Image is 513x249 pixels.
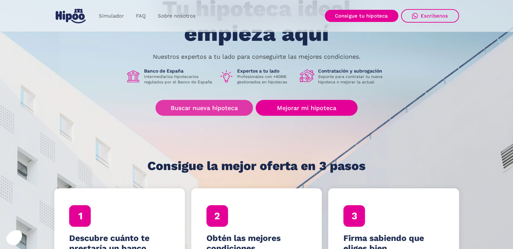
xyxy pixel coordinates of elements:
h1: Expertos a tu lado [237,68,294,74]
div: Escríbenos [421,13,448,19]
a: Sobre nosotros [152,9,202,23]
a: home [54,6,87,26]
p: Soporte para contratar tu nueva hipoteca o mejorar la actual [318,74,388,85]
p: Profesionales con +40M€ gestionados en hipotecas [237,74,294,85]
h1: Contratación y subrogación [318,68,388,74]
a: Consigue tu hipoteca [325,10,398,22]
p: Intermediarios hipotecarios regulados por el Banco de España [144,74,213,85]
a: Simulador [93,9,130,23]
h1: Consigue la mejor oferta en 3 pasos [147,159,366,173]
h1: Banco de España [144,68,213,74]
a: Mejorar mi hipoteca [256,100,357,116]
a: Escríbenos [401,9,459,23]
p: Nuestros expertos a tu lado para conseguirte las mejores condiciones. [153,54,361,59]
a: Buscar nueva hipoteca [155,100,253,116]
a: FAQ [130,9,152,23]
